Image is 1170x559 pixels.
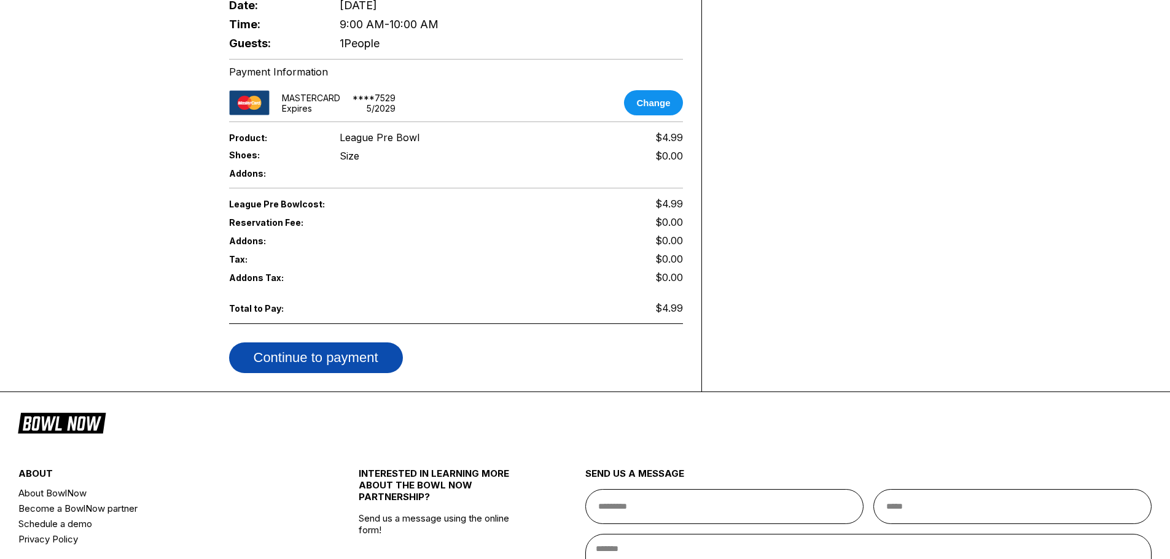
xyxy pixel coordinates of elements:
[229,18,320,31] span: Time:
[229,37,320,50] span: Guests:
[340,150,359,162] div: Size
[655,302,683,314] span: $4.99
[340,131,419,144] span: League Pre Bowl
[229,150,320,160] span: Shoes:
[18,516,302,531] a: Schedule a demo
[359,468,529,512] div: INTERESTED IN LEARNING MORE ABOUT THE BOWL NOW PARTNERSHIP?
[340,37,380,50] span: 1 People
[229,133,320,143] span: Product:
[229,254,320,264] span: Tax:
[18,531,302,547] a: Privacy Policy
[655,234,683,247] span: $0.00
[229,272,320,283] span: Addons Tax:
[229,66,683,78] div: Payment Information
[18,468,302,485] div: about
[229,342,403,373] button: Continue to payment
[282,103,312,114] div: Expires
[585,468,1152,489] div: send us a message
[340,18,439,31] span: 9:00 AM - 10:00 AM
[655,150,683,162] div: $0.00
[655,131,683,144] span: $4.99
[624,90,682,115] button: Change
[18,501,302,516] a: Become a BowlNow partner
[229,236,320,246] span: Addons:
[655,253,683,265] span: $0.00
[229,90,270,115] img: card
[229,217,456,228] span: Reservation Fee:
[367,103,396,114] div: 5 / 2029
[229,199,456,209] span: League Pre Bowl cost:
[229,168,320,179] span: Addons:
[18,485,302,501] a: About BowlNow
[655,271,683,283] span: $0.00
[655,216,683,228] span: $0.00
[282,93,340,103] div: MASTERCARD
[655,198,683,210] span: $4.99
[229,303,320,314] span: Total to Pay:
